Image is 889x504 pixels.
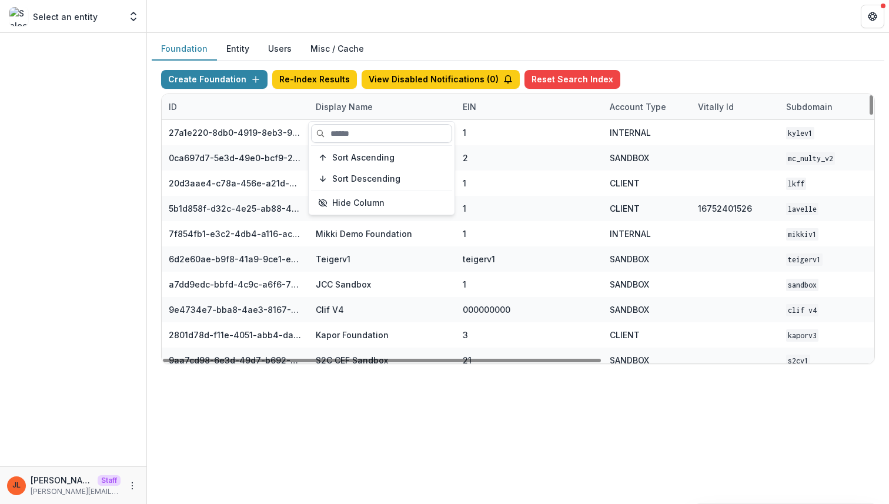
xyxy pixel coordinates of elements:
div: Subdomain [779,101,840,113]
p: [PERSON_NAME][EMAIL_ADDRESS][DOMAIN_NAME] [31,486,121,497]
code: sandbox [786,279,818,291]
button: Entity [217,38,259,61]
div: JCC Sandbox [316,278,371,291]
div: Account Type [603,94,691,119]
button: Foundation [152,38,217,61]
div: ID [162,94,309,119]
code: Clif V4 [786,304,818,316]
button: Re-Index Results [272,70,357,89]
div: 1 [463,202,466,215]
code: kaporv3 [786,329,818,342]
code: teigerv1 [786,253,823,266]
div: Mikki Demo Foundation [316,228,412,240]
div: 5b1d858f-d32c-4e25-ab88-434536713791 [169,202,302,215]
div: 1 [463,278,466,291]
div: INTERNAL [610,228,651,240]
p: [PERSON_NAME] [31,474,93,486]
div: CLIENT [610,329,640,341]
div: SANDBOX [610,253,649,265]
div: SANDBOX [610,152,649,164]
div: Subdomain [779,94,867,119]
div: 1 [463,177,466,189]
div: 7f854fb1-e3c2-4db4-a116-aca576521abc [169,228,302,240]
div: 000000000 [463,303,510,316]
div: Account Type [603,101,673,113]
div: Display Name [309,94,456,119]
div: teigerv1 [463,253,495,265]
code: mikkiv1 [786,228,818,241]
button: Users [259,38,301,61]
button: Reset Search Index [524,70,620,89]
code: s2cv1 [786,355,810,367]
div: CLIENT [610,202,640,215]
div: EIN [456,94,603,119]
div: Kapor Foundation [316,329,389,341]
span: Sort Ascending [332,153,395,163]
button: Get Help [861,5,884,28]
div: INTERNAL [610,126,651,139]
div: SANDBOX [610,354,649,366]
div: Vitally Id [691,101,741,113]
div: a7dd9edc-bbfd-4c9c-a6f6-76d0743bf1cd [169,278,302,291]
div: S2C CEF Sandbox [316,354,388,366]
div: 2 [463,152,468,164]
div: SANDBOX [610,303,649,316]
div: Jeanne Locker [12,482,21,489]
div: 21 [463,354,472,366]
div: 20d3aae4-c78a-456e-a21d-91c97a6a725f [169,177,302,189]
button: More [125,479,139,493]
div: ID [162,101,184,113]
div: EIN [456,101,483,113]
div: Clif V4 [316,303,344,316]
p: Select an entity [33,11,98,23]
div: 27a1e220-8db0-4919-8eb3-9f29ee33f7b0 [169,126,302,139]
button: Misc / Cache [301,38,373,61]
button: Sort Descending [311,169,452,188]
div: Teigerv1 [316,253,350,265]
div: CLIENT [610,177,640,189]
div: 1 [463,228,466,240]
div: 2801d78d-f11e-4051-abb4-dab00da98882 [169,329,302,341]
div: 1 [463,126,466,139]
div: Vitally Id [691,94,779,119]
div: SANDBOX [610,278,649,291]
button: View Disabled Notifications (0) [362,70,520,89]
code: mc_nulty_v2 [786,152,835,165]
code: lkff [786,178,806,190]
code: kylev1 [786,127,814,139]
button: Hide Column [311,193,452,212]
button: Sort Ascending [311,148,452,167]
div: 16752401526 [698,202,752,215]
img: Select an entity [9,7,28,26]
code: lavelle [786,203,818,215]
div: 9aa7cd98-6e3d-49d7-b692-3e5f3d1facd4 [169,354,302,366]
div: 0ca697d7-5e3d-49e0-bcf9-217f69e92d71 [169,152,302,164]
div: 9e4734e7-bba8-4ae3-8167-95d86cec7b4b [169,303,302,316]
div: 6d2e60ae-b9f8-41a9-9ce1-e608d0f20ec5 [169,253,302,265]
button: Create Foundation [161,70,268,89]
p: Staff [98,475,121,486]
div: Display Name [309,101,380,113]
div: 3 [463,329,468,341]
span: Sort Descending [332,174,400,184]
button: Open entity switcher [125,5,142,28]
